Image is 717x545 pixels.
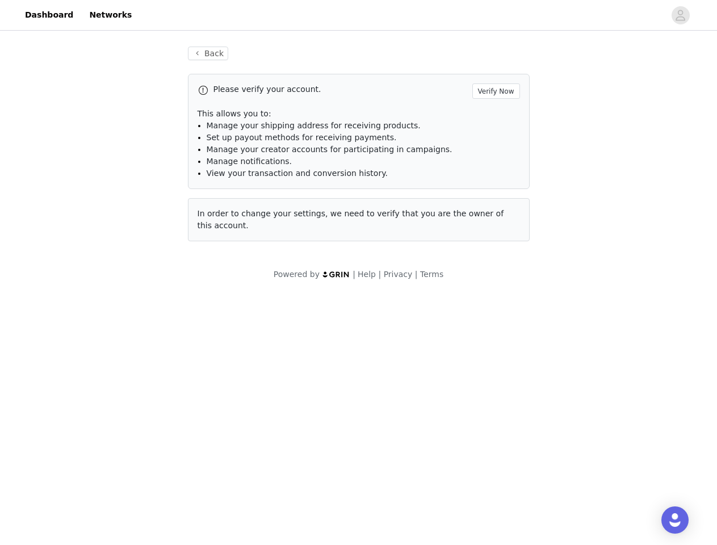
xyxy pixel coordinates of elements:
[378,270,381,279] span: |
[207,121,421,130] span: Manage your shipping address for receiving products.
[675,6,686,24] div: avatar
[384,270,413,279] a: Privacy
[207,145,452,154] span: Manage your creator accounts for participating in campaigns.
[82,2,139,28] a: Networks
[661,506,689,534] div: Open Intercom Messenger
[472,83,520,99] button: Verify Now
[18,2,80,28] a: Dashboard
[274,270,320,279] span: Powered by
[207,133,397,142] span: Set up payout methods for receiving payments.
[198,209,504,230] span: In order to change your settings, we need to verify that you are the owner of this account.
[358,270,376,279] a: Help
[207,169,388,178] span: View your transaction and conversion history.
[188,47,229,60] button: Back
[353,270,355,279] span: |
[198,108,520,120] p: This allows you to:
[207,157,292,166] span: Manage notifications.
[415,270,418,279] span: |
[420,270,443,279] a: Terms
[213,83,468,95] p: Please verify your account.
[322,271,350,278] img: logo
